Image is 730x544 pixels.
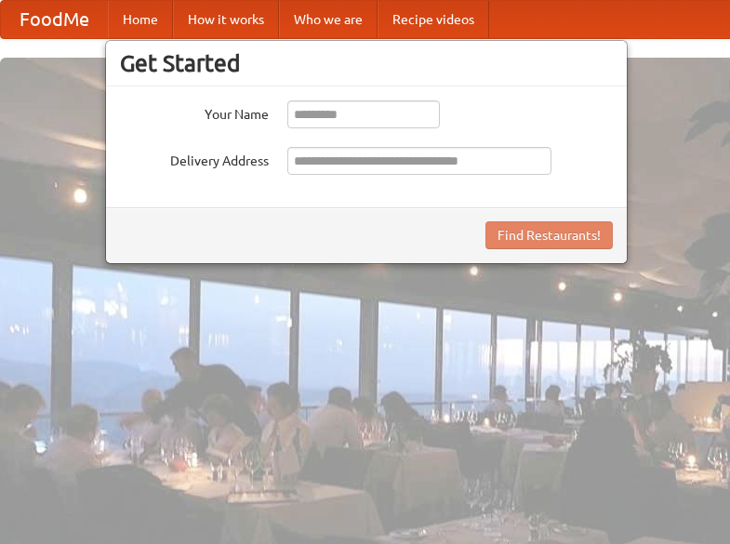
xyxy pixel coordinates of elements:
[279,1,378,38] a: Who we are
[120,147,269,170] label: Delivery Address
[173,1,279,38] a: How it works
[378,1,489,38] a: Recipe videos
[485,221,613,249] button: Find Restaurants!
[120,49,613,77] h3: Get Started
[1,1,108,38] a: FoodMe
[120,100,269,124] label: Your Name
[108,1,173,38] a: Home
